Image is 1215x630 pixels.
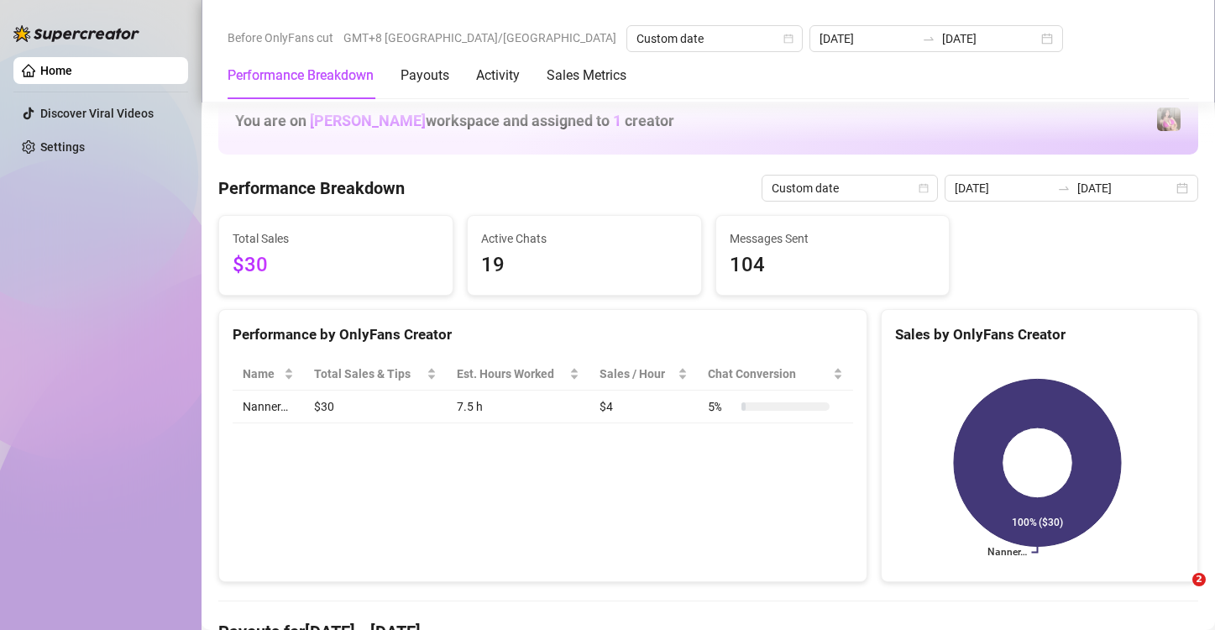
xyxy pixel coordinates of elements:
th: Sales / Hour [589,358,698,391]
div: Performance Breakdown [228,66,374,86]
span: 5 % [708,397,735,416]
span: Custom date [636,26,793,51]
div: Payouts [401,66,449,86]
td: $4 [589,391,698,423]
span: Chat Conversion [708,365,830,383]
img: logo-BBDzfeDw.svg [13,25,139,42]
th: Chat Conversion [698,358,853,391]
span: 104 [730,249,936,281]
span: 19 [481,249,688,281]
td: Nanner… [233,391,304,423]
iframe: Intercom live chat [1158,573,1198,613]
span: Before OnlyFans cut [228,25,333,50]
input: End date [942,29,1038,48]
span: Total Sales [233,229,439,248]
span: Name [243,365,280,383]
text: Nanner… [987,547,1026,559]
span: calendar [783,34,793,44]
span: to [922,32,935,45]
input: Start date [820,29,915,48]
span: Sales / Hour [600,365,674,383]
span: [PERSON_NAME] [310,112,426,129]
span: 2 [1192,573,1206,586]
div: Performance by OnlyFans Creator [233,323,853,346]
div: Sales by OnlyFans Creator [895,323,1184,346]
span: Messages Sent [730,229,936,248]
div: Sales Metrics [547,66,626,86]
a: Home [40,64,72,77]
span: to [1057,181,1071,195]
div: Est. Hours Worked [457,365,566,383]
span: swap-right [1057,181,1071,195]
th: Total Sales & Tips [304,358,446,391]
span: Custom date [772,176,928,201]
span: swap-right [922,32,935,45]
a: Discover Viral Videos [40,107,154,120]
td: $30 [304,391,446,423]
input: Start date [955,179,1050,197]
img: Nanner [1157,108,1181,131]
span: Total Sales & Tips [314,365,422,383]
span: 1 [613,112,621,129]
h1: You are on workspace and assigned to creator [235,112,674,130]
span: $30 [233,249,439,281]
span: GMT+8 [GEOGRAPHIC_DATA]/[GEOGRAPHIC_DATA] [343,25,616,50]
span: calendar [919,183,929,193]
a: Settings [40,140,85,154]
th: Name [233,358,304,391]
input: End date [1077,179,1173,197]
span: Active Chats [481,229,688,248]
td: 7.5 h [447,391,589,423]
h4: Performance Breakdown [218,176,405,200]
div: Activity [476,66,520,86]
